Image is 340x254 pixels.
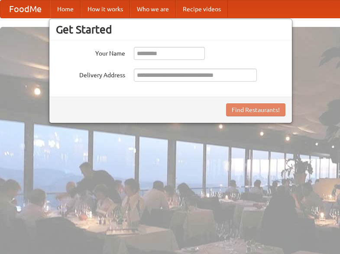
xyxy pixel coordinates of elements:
[176,0,228,18] a: Recipe videos
[0,0,50,18] a: FoodMe
[56,69,125,79] label: Delivery Address
[81,0,130,18] a: How it works
[56,23,285,36] h3: Get Started
[56,47,125,58] label: Your Name
[226,103,285,116] button: Find Restaurants!
[50,0,81,18] a: Home
[130,0,176,18] a: Who we are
